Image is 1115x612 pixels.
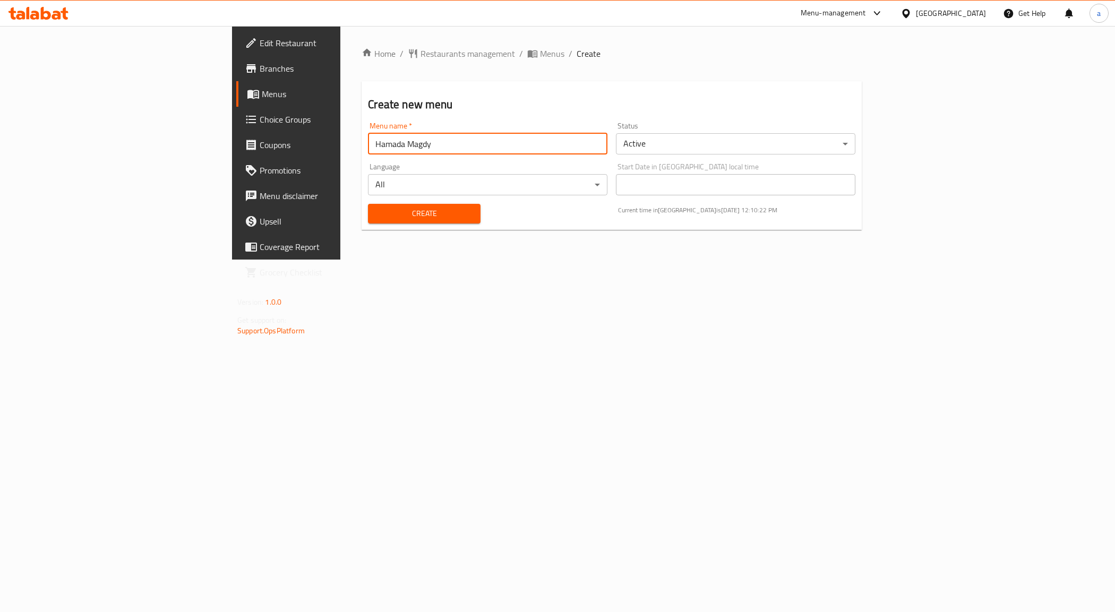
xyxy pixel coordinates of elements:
[618,205,855,215] p: Current time in [GEOGRAPHIC_DATA] is [DATE] 12:10:22 PM
[236,260,418,285] a: Grocery Checklist
[368,204,480,223] button: Create
[260,37,410,49] span: Edit Restaurant
[260,139,410,151] span: Coupons
[916,7,986,19] div: [GEOGRAPHIC_DATA]
[421,47,515,60] span: Restaurants management
[527,47,564,60] a: Menus
[577,47,601,60] span: Create
[260,189,410,202] span: Menu disclaimer
[236,81,418,107] a: Menus
[376,207,471,220] span: Create
[262,88,410,100] span: Menus
[236,158,418,183] a: Promotions
[260,215,410,228] span: Upsell
[237,313,286,327] span: Get support on:
[519,47,523,60] li: /
[801,7,866,20] div: Menu-management
[408,47,515,60] a: Restaurants management
[236,107,418,132] a: Choice Groups
[260,240,410,253] span: Coverage Report
[265,295,281,309] span: 1.0.0
[569,47,572,60] li: /
[260,62,410,75] span: Branches
[236,209,418,234] a: Upsell
[236,132,418,158] a: Coupons
[368,174,607,195] div: All
[368,133,607,154] input: Please enter Menu name
[260,266,410,279] span: Grocery Checklist
[540,47,564,60] span: Menus
[236,183,418,209] a: Menu disclaimer
[616,133,855,154] div: Active
[260,113,410,126] span: Choice Groups
[236,30,418,56] a: Edit Restaurant
[237,295,263,309] span: Version:
[260,164,410,177] span: Promotions
[236,234,418,260] a: Coverage Report
[1097,7,1101,19] span: a
[237,324,305,338] a: Support.OpsPlatform
[236,56,418,81] a: Branches
[362,47,862,60] nav: breadcrumb
[368,97,855,113] h2: Create new menu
